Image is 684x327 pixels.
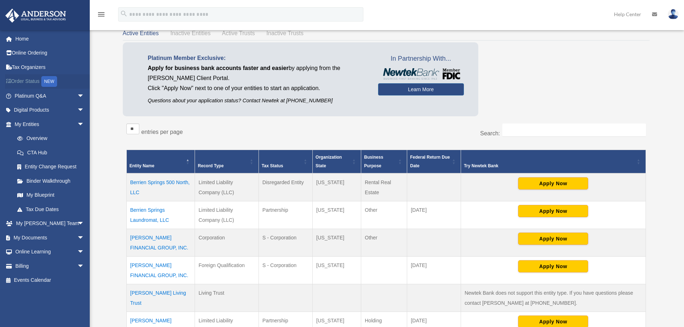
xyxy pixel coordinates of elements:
button: Apply Now [518,177,588,190]
a: Binder Walkthrough [10,174,92,188]
span: arrow_drop_down [77,89,92,103]
a: Home [5,32,95,46]
button: Apply Now [518,233,588,245]
span: Inactive Entities [170,30,210,36]
span: arrow_drop_down [77,230,92,245]
td: [DATE] [407,257,461,284]
span: arrow_drop_down [77,259,92,274]
th: Federal Return Due Date: Activate to sort [407,150,461,174]
th: Organization State: Activate to sort [312,150,361,174]
span: arrow_drop_down [77,216,92,231]
label: entries per page [141,129,183,135]
label: Search: [480,130,500,136]
p: Click "Apply Now" next to one of your entities to start an application. [148,83,367,93]
button: Apply Now [518,260,588,272]
td: Partnership [259,201,312,229]
td: Berrien Springs Laundromat, LLC [126,201,195,229]
td: Limited Liability Company (LLC) [195,201,259,229]
th: Entity Name: Activate to invert sorting [126,150,195,174]
th: Try Newtek Bank : Activate to sort [461,150,646,174]
div: Try Newtek Bank [464,162,635,170]
img: NewtekBankLogoSM.png [382,68,460,80]
span: arrow_drop_down [77,245,92,260]
a: My Entitiesarrow_drop_down [5,117,92,131]
i: menu [97,10,106,19]
span: Entity Name [130,163,154,168]
td: Corporation [195,229,259,257]
td: Berrien Springs 500 North, LLC [126,173,195,201]
td: [PERSON_NAME] FINANCIAL GROUP, INC. [126,229,195,257]
img: User Pic [668,9,679,19]
span: Organization State [316,155,342,168]
td: Foreign Qualification [195,257,259,284]
a: Events Calendar [5,273,95,288]
td: S - Corporation [259,257,312,284]
td: Limited Liability Company (LLC) [195,173,259,201]
td: Rental Real Estate [361,173,407,201]
a: Online Learningarrow_drop_down [5,245,95,259]
span: Federal Return Due Date [410,155,450,168]
td: Disregarded Entity [259,173,312,201]
td: [US_STATE] [312,201,361,229]
th: Tax Status: Activate to sort [259,150,312,174]
a: Billingarrow_drop_down [5,259,95,273]
a: Tax Due Dates [10,202,92,216]
span: Inactive Trusts [266,30,303,36]
td: [US_STATE] [312,257,361,284]
a: Platinum Q&Aarrow_drop_down [5,89,95,103]
span: arrow_drop_down [77,117,92,132]
td: Other [361,229,407,257]
div: NEW [41,76,57,87]
span: In Partnership With... [378,53,464,65]
a: menu [97,13,106,19]
a: Order StatusNEW [5,74,95,89]
button: Apply Now [518,205,588,217]
a: My Documentsarrow_drop_down [5,230,95,245]
td: Living Trust [195,284,259,312]
p: Platinum Member Exclusive: [148,53,367,63]
img: Anderson Advisors Platinum Portal [3,9,68,23]
a: Entity Change Request [10,160,92,174]
a: Learn More [378,83,464,95]
span: Active Entities [123,30,159,36]
span: arrow_drop_down [77,103,92,118]
span: Apply for business bank accounts faster and easier [148,65,289,71]
td: [DATE] [407,201,461,229]
a: My Blueprint [10,188,92,202]
td: [US_STATE] [312,229,361,257]
a: Overview [10,131,88,146]
td: Other [361,201,407,229]
a: CTA Hub [10,145,92,160]
td: Newtek Bank does not support this entity type. If you have questions please contact [PERSON_NAME]... [461,284,646,312]
a: My [PERSON_NAME] Teamarrow_drop_down [5,216,95,231]
a: Tax Organizers [5,60,95,74]
td: S - Corporation [259,229,312,257]
th: Record Type: Activate to sort [195,150,259,174]
i: search [120,10,128,18]
a: Digital Productsarrow_drop_down [5,103,95,117]
span: Business Purpose [364,155,383,168]
th: Business Purpose: Activate to sort [361,150,407,174]
p: by applying from the [PERSON_NAME] Client Portal. [148,63,367,83]
td: [PERSON_NAME] Living Trust [126,284,195,312]
span: Active Trusts [222,30,255,36]
td: [US_STATE] [312,173,361,201]
td: [PERSON_NAME] FINANCIAL GROUP, INC. [126,257,195,284]
p: Questions about your application status? Contact Newtek at [PHONE_NUMBER] [148,96,367,105]
span: Tax Status [262,163,283,168]
a: Online Ordering [5,46,95,60]
span: Record Type [198,163,224,168]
